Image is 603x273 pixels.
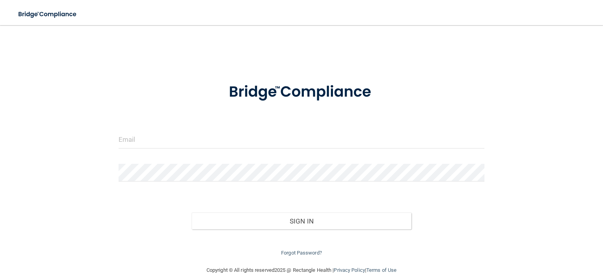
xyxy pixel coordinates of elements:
[192,213,411,230] button: Sign In
[119,131,484,148] input: Email
[12,6,84,22] img: bridge_compliance_login_screen.278c3ca4.svg
[213,72,390,112] img: bridge_compliance_login_screen.278c3ca4.svg
[366,267,397,273] a: Terms of Use
[281,250,322,256] a: Forgot Password?
[334,267,365,273] a: Privacy Policy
